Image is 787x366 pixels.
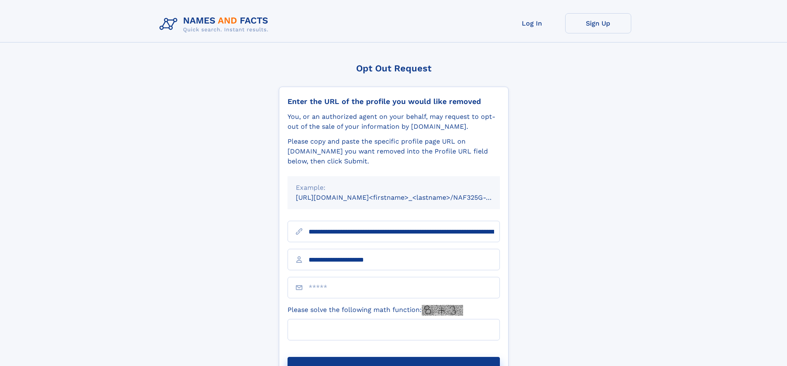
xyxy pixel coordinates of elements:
[288,112,500,132] div: You, or an authorized agent on your behalf, may request to opt-out of the sale of your informatio...
[565,13,631,33] a: Sign Up
[288,97,500,106] div: Enter the URL of the profile you would like removed
[296,183,492,193] div: Example:
[296,194,516,201] small: [URL][DOMAIN_NAME]<firstname>_<lastname>/NAF325G-xxxxxxxx
[288,305,463,316] label: Please solve the following math function:
[288,137,500,166] div: Please copy and paste the specific profile page URL on [DOMAIN_NAME] you want removed into the Pr...
[499,13,565,33] a: Log In
[279,63,509,73] div: Opt Out Request
[156,13,275,35] img: Logo Names and Facts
